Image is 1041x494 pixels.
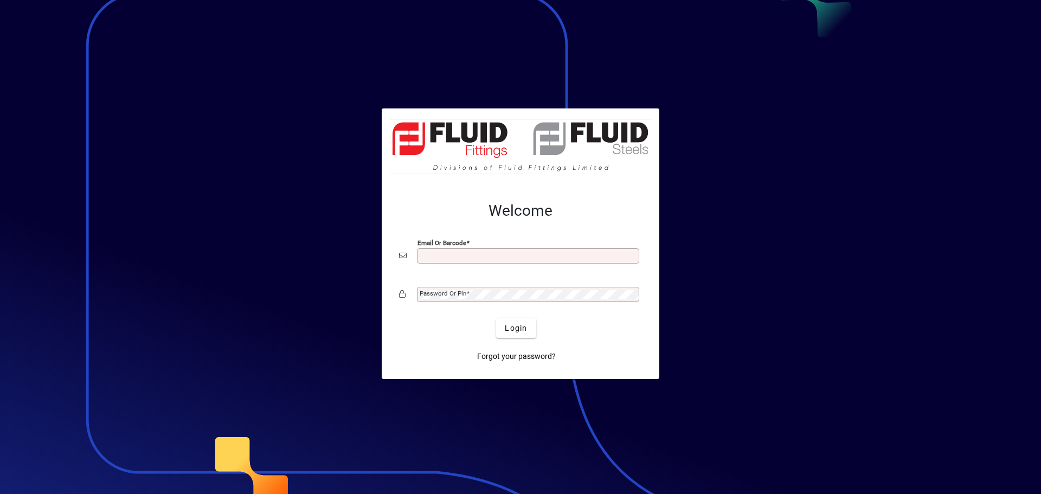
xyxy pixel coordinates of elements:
button: Login [496,318,536,338]
span: Login [505,323,527,334]
mat-label: Password or Pin [420,290,466,297]
span: Forgot your password? [477,351,556,362]
a: Forgot your password? [473,347,560,366]
mat-label: Email or Barcode [417,239,466,247]
h2: Welcome [399,202,642,220]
